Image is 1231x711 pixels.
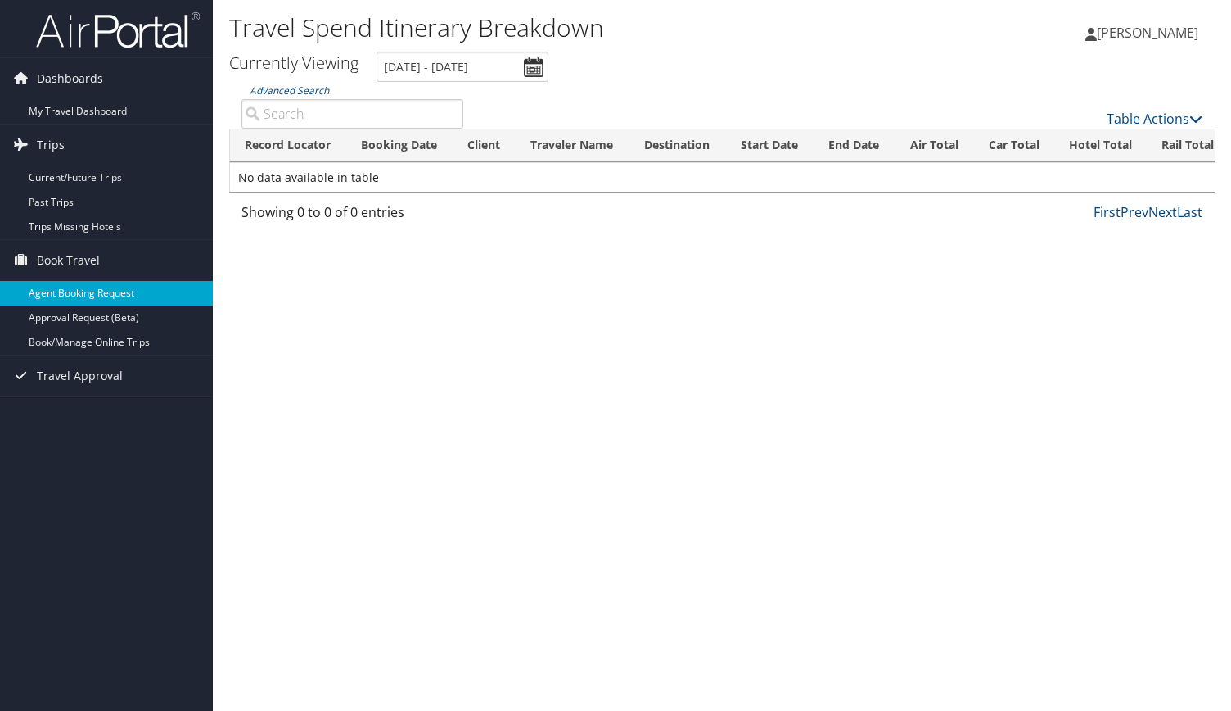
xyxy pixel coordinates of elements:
[346,129,453,161] th: Booking Date: activate to sort column ascending
[250,84,329,97] a: Advanced Search
[241,202,463,230] div: Showing 0 to 0 of 0 entries
[629,129,726,161] th: Destination: activate to sort column ascending
[1054,129,1147,161] th: Hotel Total: activate to sort column ascending
[37,355,123,396] span: Travel Approval
[1093,203,1121,221] a: First
[516,129,630,161] th: Traveler Name: activate to sort column ascending
[1097,24,1198,42] span: [PERSON_NAME]
[36,11,200,49] img: airportal-logo.png
[37,58,103,99] span: Dashboards
[230,129,346,161] th: Record Locator: activate to sort column ascending
[1121,203,1148,221] a: Prev
[1085,8,1215,57] a: [PERSON_NAME]
[229,11,886,45] h1: Travel Spend Itinerary Breakdown
[241,99,463,129] input: Advanced Search
[37,125,65,165] span: Trips
[37,240,100,281] span: Book Travel
[1147,129,1229,161] th: Rail Total: activate to sort column ascending
[377,52,548,82] input: [DATE] - [DATE]
[1177,203,1202,221] a: Last
[814,129,895,161] th: End Date: activate to sort column ascending
[1148,203,1177,221] a: Next
[1107,110,1202,128] a: Table Actions
[726,129,814,161] th: Start Date: activate to sort column ascending
[229,52,358,74] h3: Currently Viewing
[453,129,516,161] th: Client: activate to sort column ascending
[895,129,973,161] th: Air Total: activate to sort column ascending
[973,129,1054,161] th: Car Total: activate to sort column ascending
